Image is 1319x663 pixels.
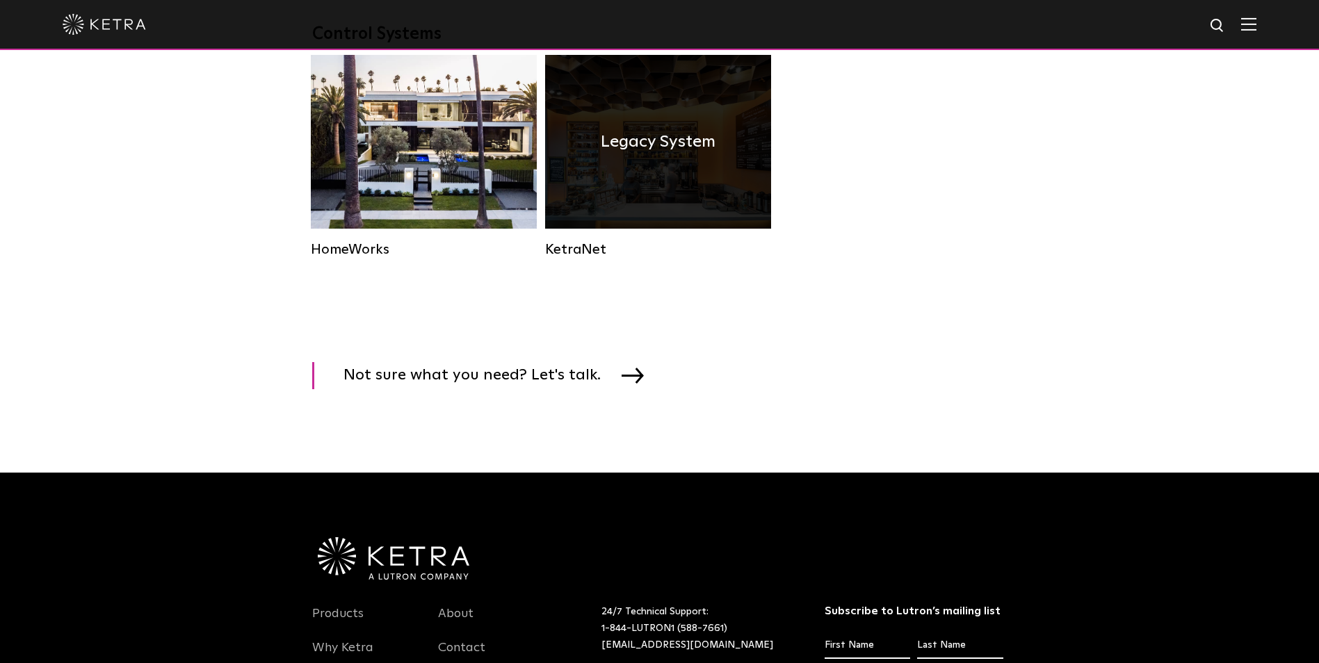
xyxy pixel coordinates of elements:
h4: Legacy System [601,129,715,155]
div: KetraNet [545,241,771,258]
span: Not sure what you need? Let's talk. [343,362,622,389]
img: arrow [622,368,644,383]
img: ketra-logo-2019-white [63,14,146,35]
p: 24/7 Technical Support: [601,604,790,653]
h3: Subscribe to Lutron’s mailing list [825,604,1003,619]
a: [EMAIL_ADDRESS][DOMAIN_NAME] [601,640,773,650]
img: Hamburger%20Nav.svg [1241,17,1256,31]
img: Ketra-aLutronCo_White_RGB [318,537,469,580]
input: First Name [825,632,910,659]
div: HomeWorks [311,241,537,258]
a: Products [312,606,364,638]
a: HomeWorks Residential Solution [311,55,537,258]
a: About [438,606,474,638]
a: 1-844-LUTRON1 (588-7661) [601,623,727,633]
a: KetraNet Legacy System [545,55,771,258]
input: Last Name [917,632,1003,659]
a: Not sure what you need? Let's talk. [312,362,661,389]
img: search icon [1209,17,1227,35]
